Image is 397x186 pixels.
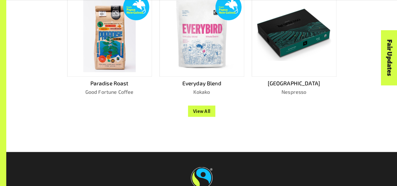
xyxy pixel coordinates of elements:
[67,79,152,87] p: Paradise Roast
[252,88,336,95] p: Nespresso
[188,105,216,117] button: View All
[159,79,244,87] p: Everyday Blend
[252,79,336,87] p: [GEOGRAPHIC_DATA]
[67,88,152,95] p: Good Fortune Coffee
[159,88,244,95] p: Kokako
[188,107,216,113] a: View All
